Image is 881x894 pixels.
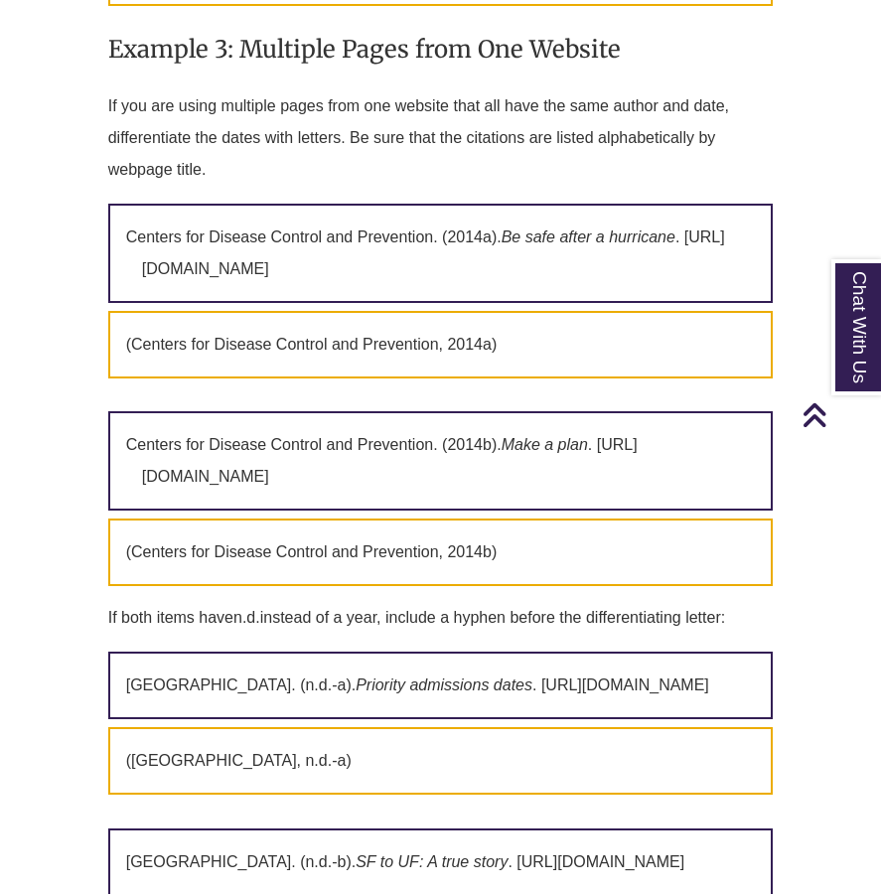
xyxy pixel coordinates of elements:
[502,228,675,245] em: Be safe after a hurricane
[502,436,588,453] em: Make a plan
[108,727,774,795] p: ([GEOGRAPHIC_DATA], n.d.-a)
[108,26,774,73] h3: Example 3: Multiple Pages from One Website
[108,411,774,511] p: Centers for Disease Control and Prevention. (2014b). . [URL][DOMAIN_NAME]
[108,519,774,586] p: (Centers for Disease Control and Prevention, 2014b)
[108,652,774,719] p: [GEOGRAPHIC_DATA]. (n.d.-a). . [URL][DOMAIN_NAME]
[108,82,774,194] p: If you are using multiple pages from one website that all have the same author and date, differen...
[356,853,508,870] em: SF to UF: A true story
[233,609,260,626] span: n.d.
[108,311,774,378] p: (Centers for Disease Control and Prevention, 2014a)
[108,594,774,642] p: If both items have instead of a year, include a hyphen before the differentiating letter:
[108,204,774,303] p: Centers for Disease Control and Prevention. (2014a). . [URL][DOMAIN_NAME]
[802,401,876,428] a: Back to Top
[356,676,532,693] em: Priority admissions dates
